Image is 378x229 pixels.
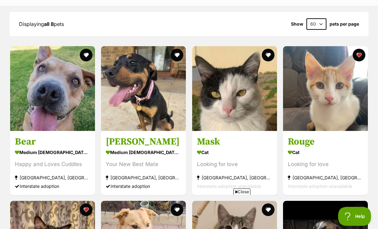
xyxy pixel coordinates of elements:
[106,182,181,190] div: Interstate adoption
[197,147,272,157] div: Cat
[15,182,90,190] div: Interstate adoption
[288,160,363,168] div: Looking for love
[101,46,186,131] img: Carla
[197,160,272,168] div: Looking for love
[233,189,250,195] span: Close
[197,183,261,189] span: Interstate adoption unavailable
[10,46,95,131] img: Bear
[101,131,186,195] a: [PERSON_NAME] medium [DEMOGRAPHIC_DATA] Dog Your New Best Mate [GEOGRAPHIC_DATA], [GEOGRAPHIC_DAT...
[15,160,90,168] div: Happy and Loves Cuddles
[288,135,363,147] h3: Rouge
[192,131,277,195] a: Mask Cat Looking for love [GEOGRAPHIC_DATA], [GEOGRAPHIC_DATA] Interstate adoption unavailable fa...
[338,207,372,226] iframe: Help Scout Beacon - Open
[262,49,274,61] button: favourite
[15,147,90,157] div: medium [DEMOGRAPHIC_DATA] Dog
[19,21,64,27] span: Displaying pets
[171,49,184,61] button: favourite
[283,131,368,195] a: Rouge Cat Looking for love [GEOGRAPHIC_DATA], [GEOGRAPHIC_DATA] Interstate adoption unavailable f...
[106,160,181,168] div: Your New Best Mate
[106,173,181,182] div: [GEOGRAPHIC_DATA], [GEOGRAPHIC_DATA]
[353,49,365,61] button: favourite
[283,46,368,131] img: Rouge
[80,49,92,61] button: favourite
[288,147,363,157] div: Cat
[15,173,90,182] div: [GEOGRAPHIC_DATA], [GEOGRAPHIC_DATA]
[44,21,54,27] strong: all 8
[330,22,359,27] label: pets per page
[106,147,181,157] div: medium [DEMOGRAPHIC_DATA] Dog
[197,135,272,147] h3: Mask
[15,135,90,147] h3: Bear
[192,46,277,131] img: Mask
[35,197,343,226] iframe: Advertisement
[288,183,352,189] span: Interstate adoption unavailable
[291,22,303,27] span: Show
[10,131,95,195] a: Bear medium [DEMOGRAPHIC_DATA] Dog Happy and Loves Cuddles [GEOGRAPHIC_DATA], [GEOGRAPHIC_DATA] I...
[288,173,363,182] div: [GEOGRAPHIC_DATA], [GEOGRAPHIC_DATA]
[353,203,365,216] button: favourite
[106,135,181,147] h3: [PERSON_NAME]
[197,173,272,182] div: [GEOGRAPHIC_DATA], [GEOGRAPHIC_DATA]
